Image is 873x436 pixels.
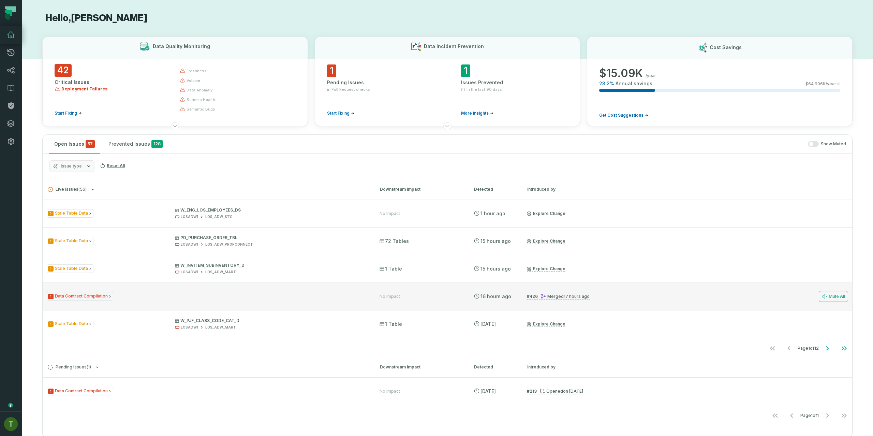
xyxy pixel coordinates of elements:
[103,135,168,153] button: Prevented Issues
[43,409,852,422] nav: pagination
[461,111,493,116] a: More insights
[467,87,502,92] span: In the last 90 days
[710,44,742,51] h3: Cost Savings
[380,364,462,370] div: Downstream Impact
[616,80,652,87] span: Annual savings
[175,235,367,241] p: PD_PURCHASE_ORDER_TBL
[527,293,590,300] a: #426Merged[DATE] 11:54:19 PM
[48,365,368,370] button: Pending Issues(1)
[47,320,93,328] span: Issue Type
[380,265,402,272] span: 1 Table
[599,80,614,87] span: 23.2 %
[474,364,515,370] div: Detected
[205,242,253,247] div: LOS_ADW_PROPCONNECT
[175,318,367,323] p: W_PJF_CLASS_CODE_CAT_D
[819,409,835,422] button: Go to next page
[527,211,565,216] a: Explore Change
[764,341,852,355] ul: Page 1 of 12
[55,111,77,116] span: Start Fixing
[541,294,590,299] div: Merged
[181,270,198,275] div: LOSADW1
[43,200,852,357] div: Live Issues(56)
[380,186,462,192] div: Downstream Impact
[380,321,402,328] span: 1 Table
[61,86,108,92] span: Deployment Failures
[48,389,54,394] span: Severity
[836,409,852,422] button: Go to last page
[55,111,82,116] a: Start Fixing
[461,111,489,116] span: More insights
[55,64,72,77] span: 42
[48,266,54,272] span: Severity
[327,79,434,86] div: Pending Issues
[474,186,515,192] div: Detected
[599,113,643,118] span: Get Cost Suggestions
[527,321,565,327] a: Explore Change
[47,209,93,218] span: Issue Type
[42,37,308,126] button: Data Quality Monitoring42Critical IssuesDeployment FailuresStart Fixingfreshnessvolumedata anomal...
[327,87,370,92] span: in Pull Request checks
[424,43,484,50] h3: Data Incident Prevention
[461,64,470,77] span: 1
[48,238,54,244] span: Severity
[599,67,643,80] span: $ 15.09K
[205,270,236,275] div: LOS_ADW_MART
[380,238,409,245] span: 72 Tables
[86,140,95,148] span: critical issues and errors combined
[48,187,368,192] button: Live Issues(56)
[380,211,400,216] div: No Impact
[49,160,94,172] button: Issue type
[181,242,198,247] div: LOSADW1
[480,266,511,272] relative-time: Oct 15, 2025, 2:33 AM GMT+3
[97,160,128,171] button: Reset All
[781,341,797,355] button: Go to previous page
[187,78,200,83] span: volume
[805,81,836,87] span: $ 64.906K /year
[205,325,236,330] div: LOS_ADW_MART
[47,264,93,273] span: Issue Type
[187,106,215,112] span: semantic bugs
[48,211,54,216] span: Severity
[564,294,590,299] relative-time: Oct 14, 2025, 11:54 PM GMT+3
[819,341,835,355] button: Go to next page
[539,389,583,394] div: Opened
[380,294,400,299] div: No Impact
[47,292,113,301] span: Issue Type
[527,388,583,394] a: #213Opened[DATE] 10:03:31 PM
[171,141,846,147] div: Show Muted
[527,364,589,370] div: Introduced by
[836,341,852,355] button: Go to last page
[587,37,853,126] button: Cost Savings$15.09K/year23.2%Annual savings$64.906K/yearGet Cost Suggestions
[563,389,583,394] relative-time: Aug 6, 2025, 10:03 PM GMT+3
[767,409,783,422] button: Go to first page
[527,238,565,244] a: Explore Change
[327,111,354,116] a: Start Fixing
[48,187,87,192] span: Live Issues ( 56 )
[181,325,198,330] div: LOSADW1
[315,37,580,126] button: Data Incident Prevention1Pending Issuesin Pull Request checksStart Fixing1Issues PreventedIn the ...
[480,293,511,299] relative-time: Oct 15, 2025, 1:01 AM GMT+3
[187,68,207,74] span: freshness
[461,79,568,86] div: Issues Prevented
[187,87,212,93] span: data anomaly
[151,140,163,148] span: 128
[48,321,54,327] span: Severity
[187,97,215,102] span: schema health
[175,263,367,268] p: W_INVITEM_SUBINVENTORY_D
[380,389,400,394] div: No Impact
[153,43,210,50] h3: Data Quality Monitoring
[43,377,852,424] div: Pending Issues(1)
[43,341,852,355] nav: pagination
[49,135,100,153] button: Open Issues
[480,210,505,216] relative-time: Oct 15, 2025, 4:33 PM GMT+3
[61,163,82,169] span: Issue type
[42,12,853,24] h1: Hello, [PERSON_NAME]
[8,402,14,408] div: Tooltip anchor
[527,186,589,192] div: Introduced by
[480,321,496,327] relative-time: Oct 14, 2025, 11:33 AM GMT+3
[181,214,198,219] div: LOSADW1
[55,79,167,86] div: Critical Issues
[599,113,648,118] a: Get Cost Suggestions
[767,409,852,422] ul: Page 1 of 1
[480,238,511,244] relative-time: Oct 15, 2025, 2:33 AM GMT+3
